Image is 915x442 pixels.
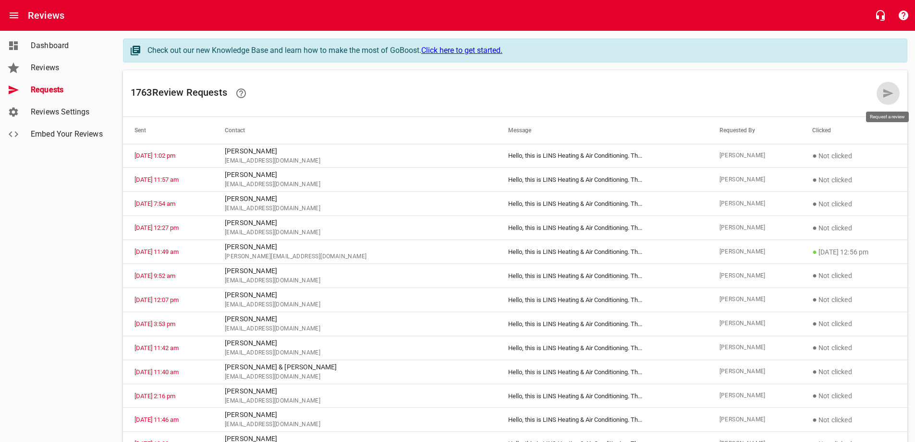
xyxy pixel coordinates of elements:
[225,348,485,358] span: [EMAIL_ADDRESS][DOMAIN_NAME]
[134,272,175,279] a: [DATE] 9:52 am
[225,276,485,286] span: [EMAIL_ADDRESS][DOMAIN_NAME]
[812,151,817,160] span: ●
[720,391,790,401] span: [PERSON_NAME]
[812,343,817,352] span: ●
[497,240,708,264] td: Hello, this is LINS Heating & Air Conditioning. Th ...
[720,175,790,185] span: [PERSON_NAME]
[720,151,790,161] span: [PERSON_NAME]
[225,218,485,228] p: [PERSON_NAME]
[812,247,817,256] span: ●
[497,384,708,408] td: Hello, this is LINS Heating & Air Conditioning. Th ...
[812,414,896,426] p: Not clicked
[812,222,896,234] p: Not clicked
[812,271,817,280] span: ●
[497,192,708,216] td: Hello, this is LINS Heating & Air Conditioning. Th ...
[225,266,485,276] p: [PERSON_NAME]
[225,396,485,406] span: [EMAIL_ADDRESS][DOMAIN_NAME]
[134,176,179,183] a: [DATE] 11:57 am
[812,294,896,305] p: Not clicked
[31,84,104,96] span: Requests
[31,128,104,140] span: Embed Your Reviews
[720,343,790,353] span: [PERSON_NAME]
[720,223,790,233] span: [PERSON_NAME]
[892,4,915,27] button: Support Portal
[31,40,104,51] span: Dashboard
[812,342,896,354] p: Not clicked
[134,248,179,255] a: [DATE] 11:49 am
[497,168,708,192] td: Hello, this is LINS Heating & Air Conditioning. Th ...
[812,367,817,376] span: ●
[497,288,708,312] td: Hello, this is LINS Heating & Air Conditioning. Th ...
[134,320,175,328] a: [DATE] 3:53 pm
[497,408,708,432] td: Hello, this is LINS Heating & Air Conditioning. Th ...
[225,362,485,372] p: [PERSON_NAME] & [PERSON_NAME]
[225,314,485,324] p: [PERSON_NAME]
[812,150,896,162] p: Not clicked
[225,386,485,396] p: [PERSON_NAME]
[812,391,817,400] span: ●
[225,242,485,252] p: [PERSON_NAME]
[497,360,708,384] td: Hello, this is LINS Heating & Air Conditioning. Th ...
[225,204,485,214] span: [EMAIL_ADDRESS][DOMAIN_NAME]
[720,247,790,257] span: [PERSON_NAME]
[812,198,896,210] p: Not clicked
[225,420,485,429] span: [EMAIL_ADDRESS][DOMAIN_NAME]
[812,390,896,402] p: Not clicked
[134,392,175,400] a: [DATE] 2:16 pm
[2,4,25,27] button: Open drawer
[225,146,485,156] p: [PERSON_NAME]
[497,117,708,144] th: Message
[147,45,897,56] div: Check out our new Knowledge Base and learn how to make the most of GoBoost.
[134,344,179,352] a: [DATE] 11:42 am
[134,200,175,207] a: [DATE] 7:54 am
[812,366,896,378] p: Not clicked
[134,224,179,231] a: [DATE] 12:27 pm
[225,290,485,300] p: [PERSON_NAME]
[720,295,790,304] span: [PERSON_NAME]
[134,152,175,159] a: [DATE] 1:02 pm
[497,144,708,168] td: Hello, this is LINS Heating & Air Conditioning. Th ...
[225,228,485,238] span: [EMAIL_ADDRESS][DOMAIN_NAME]
[225,324,485,334] span: [EMAIL_ADDRESS][DOMAIN_NAME]
[225,156,485,166] span: [EMAIL_ADDRESS][DOMAIN_NAME]
[123,117,213,144] th: Sent
[230,82,253,105] a: Learn how requesting reviews can improve your online presence
[812,199,817,208] span: ●
[812,318,896,329] p: Not clicked
[134,368,179,376] a: [DATE] 11:40 am
[497,336,708,360] td: Hello, this is LINS Heating & Air Conditioning. Th ...
[812,223,817,232] span: ●
[720,367,790,377] span: [PERSON_NAME]
[31,106,104,118] span: Reviews Settings
[812,415,817,424] span: ●
[131,82,877,105] h6: 1763 Review Request s
[421,46,502,55] a: Click here to get started.
[801,117,907,144] th: Clicked
[225,252,485,262] span: [PERSON_NAME][EMAIL_ADDRESS][DOMAIN_NAME]
[812,295,817,304] span: ●
[225,300,485,310] span: [EMAIL_ADDRESS][DOMAIN_NAME]
[31,62,104,74] span: Reviews
[497,216,708,240] td: Hello, this is LINS Heating & Air Conditioning. Th ...
[708,117,801,144] th: Requested By
[720,199,790,209] span: [PERSON_NAME]
[134,416,179,423] a: [DATE] 11:46 am
[225,410,485,420] p: [PERSON_NAME]
[869,4,892,27] button: Live Chat
[812,175,817,184] span: ●
[134,296,179,303] a: [DATE] 12:07 pm
[720,271,790,281] span: [PERSON_NAME]
[213,117,497,144] th: Contact
[28,8,64,23] h6: Reviews
[812,174,896,186] p: Not clicked
[720,415,790,425] span: [PERSON_NAME]
[812,270,896,281] p: Not clicked
[225,170,485,180] p: [PERSON_NAME]
[225,338,485,348] p: [PERSON_NAME]
[225,372,485,382] span: [EMAIL_ADDRESS][DOMAIN_NAME]
[497,312,708,336] td: Hello, this is LINS Heating & Air Conditioning. Th ...
[225,180,485,189] span: [EMAIL_ADDRESS][DOMAIN_NAME]
[497,264,708,288] td: Hello, this is LINS Heating & Air Conditioning. Th ...
[812,319,817,328] span: ●
[720,319,790,328] span: [PERSON_NAME]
